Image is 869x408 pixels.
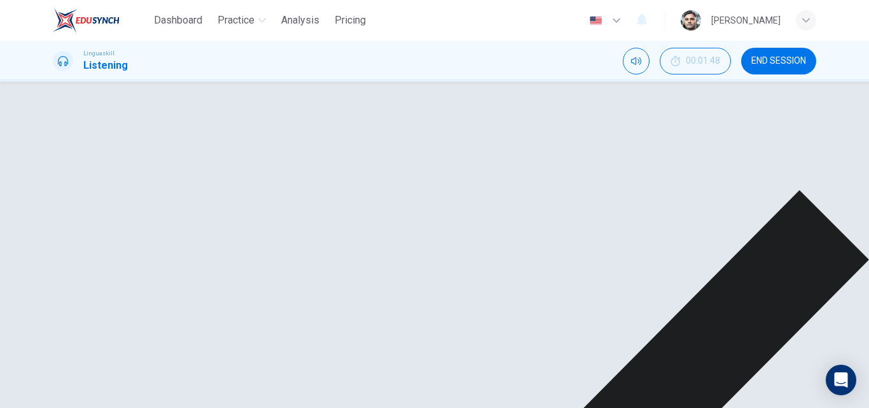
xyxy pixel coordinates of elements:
[660,48,731,74] button: 00:01:48
[83,49,115,58] span: Linguaskill
[276,9,324,32] button: Analysis
[741,48,816,74] button: END SESSION
[588,16,604,25] img: en
[686,56,720,66] span: 00:01:48
[660,48,731,74] div: Hide
[711,13,781,28] div: [PERSON_NAME]
[53,8,120,33] img: EduSynch logo
[149,9,207,32] button: Dashboard
[53,8,149,33] a: EduSynch logo
[335,13,366,28] span: Pricing
[826,365,856,395] div: Open Intercom Messenger
[330,9,371,32] button: Pricing
[281,13,319,28] span: Analysis
[681,10,701,31] img: Profile picture
[751,56,806,66] span: END SESSION
[83,58,128,73] h1: Listening
[623,48,650,74] div: Mute
[154,13,202,28] span: Dashboard
[212,9,271,32] button: Practice
[218,13,254,28] span: Practice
